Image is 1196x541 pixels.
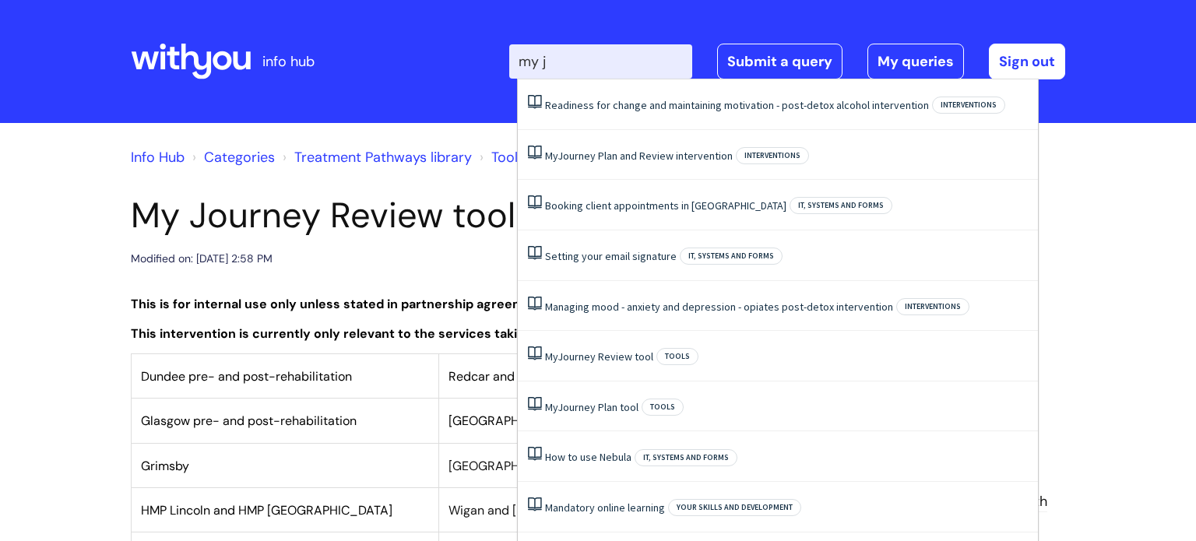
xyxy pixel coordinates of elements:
div: | - [509,44,1065,79]
span: Your skills and development [668,499,801,516]
span: [GEOGRAPHIC_DATA] [448,458,574,474]
a: My queries [867,44,964,79]
a: Mandatory online learning [545,501,665,515]
strong: This intervention is currently only relevant to the services taking part in the My Journey pilot: [131,325,709,342]
span: Tools [642,399,684,416]
span: IT, systems and forms [790,197,892,214]
span: Dundee pre- and post-rehabilitation [141,368,352,385]
a: MyJourney Plan tool [545,400,638,414]
h1: My Journey Review tool [131,195,746,237]
strong: This is for internal use only unless stated in partnership agreements. [131,296,555,312]
p: info hub [262,49,315,74]
a: Managing mood - anxiety and depression - opiates post-detox intervention [545,300,893,314]
span: Glasgow pre- and post-rehabilitation [141,413,357,429]
a: MyJourney Review tool [545,350,653,364]
span: IT, systems and forms [680,248,783,265]
span: My [545,149,558,163]
span: [GEOGRAPHIC_DATA] [448,413,574,429]
span: Tools [656,348,698,365]
span: Grimsby [141,458,189,474]
span: Interventions [896,298,969,315]
li: Solution home [188,145,275,170]
input: Search [509,44,692,79]
span: HMP Lincoln and HMP [GEOGRAPHIC_DATA] [141,502,392,518]
span: Interventions [736,147,809,164]
a: Readiness for change and maintaining motivation - post-detox alcohol intervention [545,98,929,112]
span: Redcar and [GEOGRAPHIC_DATA] [448,368,643,385]
a: Booking client appointments in [GEOGRAPHIC_DATA] [545,198,786,213]
a: Sign out [989,44,1065,79]
span: IT, systems and forms [635,449,737,466]
a: Treatment Pathways library [294,148,472,167]
li: Tools [476,145,525,170]
span: My [545,400,558,414]
a: Submit a query [717,44,842,79]
a: Tools [491,148,525,167]
a: Info Hub [131,148,185,167]
span: My [545,350,558,364]
a: Categories [204,148,275,167]
div: Modified on: [DATE] 2:58 PM [131,249,273,269]
a: How to use Nebula [545,450,631,464]
span: Interventions [932,97,1005,114]
a: Setting your email signature [545,249,677,263]
a: MyJourney Plan and Review intervention [545,149,733,163]
li: Treatment Pathways library [279,145,472,170]
span: Wigan and [PERSON_NAME] [448,502,610,518]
